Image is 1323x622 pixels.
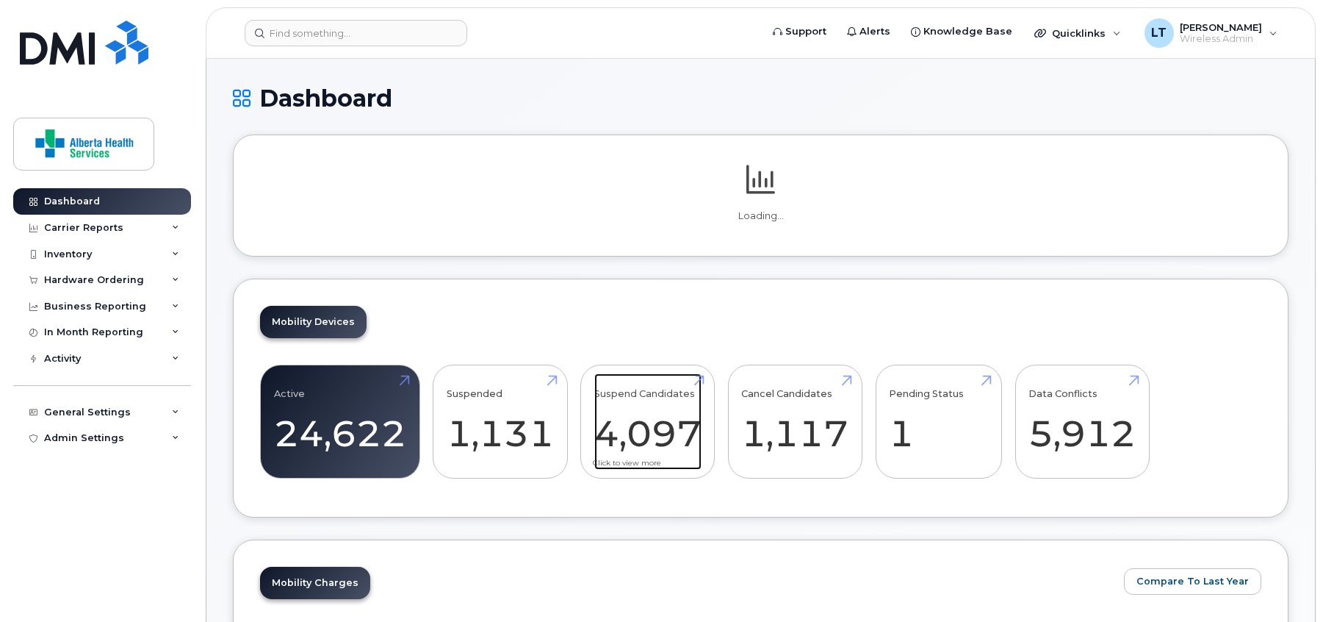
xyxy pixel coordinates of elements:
[594,373,702,471] a: Suspend Candidates 4,097
[447,373,554,471] a: Suspended 1,131
[1136,574,1249,588] span: Compare To Last Year
[274,373,406,471] a: Active 24,622
[889,373,988,471] a: Pending Status 1
[741,373,848,471] a: Cancel Candidates 1,117
[233,85,1288,111] h1: Dashboard
[260,210,1261,223] p: Loading...
[1028,373,1136,471] a: Data Conflicts 5,912
[260,567,370,599] a: Mobility Charges
[260,306,367,338] a: Mobility Devices
[1124,568,1261,595] button: Compare To Last Year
